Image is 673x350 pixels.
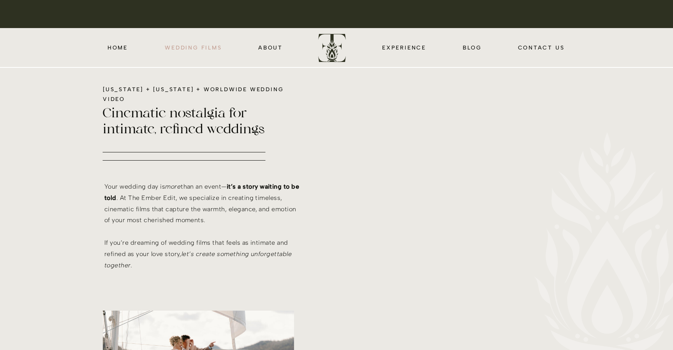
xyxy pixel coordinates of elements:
h1: [US_STATE] + [US_STATE] + Worldwide Wedding Video [103,85,304,104]
a: about [258,43,283,52]
i: more [165,183,181,190]
a: EXPERIENCE [381,43,428,52]
p: Your wedding day is than an event— . At The Ember Edit, we specialize in creating timeless, cinem... [104,181,301,275]
a: HOME [106,43,129,52]
a: wedding films [164,43,223,52]
a: blog [462,43,482,52]
i: let’s create something unforgettable together. [104,250,292,269]
a: CONTACT us [517,43,566,52]
h2: Cinematic nostalgia for intimate, refined weddings [103,106,299,141]
b: it’s a story waiting to be told [104,183,299,202]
